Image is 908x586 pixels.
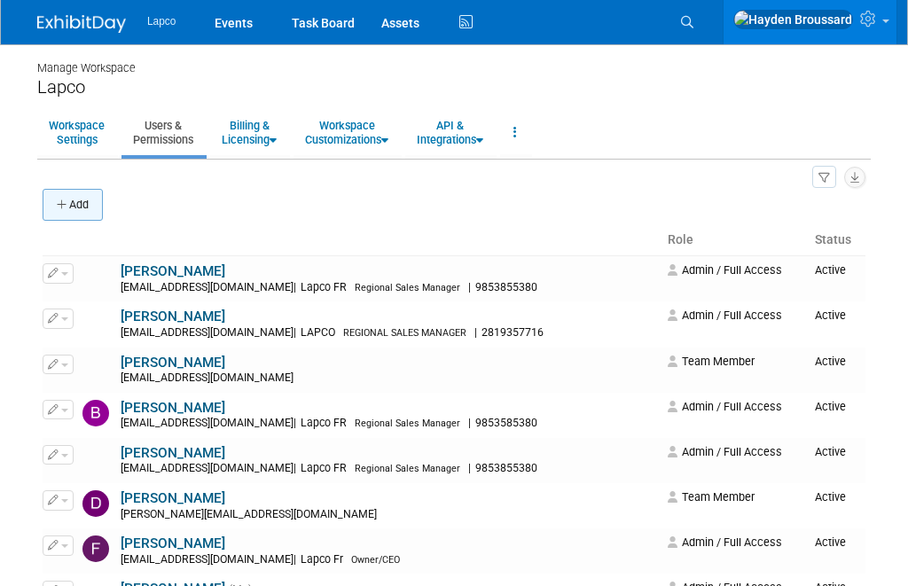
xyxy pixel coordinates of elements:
[668,445,782,458] span: Admin / Full Access
[121,281,656,295] div: [EMAIL_ADDRESS][DOMAIN_NAME]
[82,445,109,472] img: Brian Herrmann
[668,309,782,322] span: Admin / Full Access
[121,490,225,506] a: [PERSON_NAME]
[471,462,543,474] span: 9853855380
[294,417,296,429] span: |
[147,15,176,27] span: Lapco
[815,355,846,368] span: Active
[668,263,782,277] span: Admin / Full Access
[468,462,471,474] span: |
[121,371,656,386] div: [EMAIL_ADDRESS][DOMAIN_NAME]
[294,111,400,154] a: WorkspaceCustomizations
[661,225,808,255] th: Role
[82,263,109,290] img: Adam Sumner
[121,417,656,431] div: [EMAIL_ADDRESS][DOMAIN_NAME]
[82,490,109,517] img: David Dutkiewicz
[733,10,853,29] img: Hayden Broussard
[668,400,782,413] span: Admin / Full Access
[82,309,109,335] img: Angie Clark
[343,327,466,339] span: REGIONAL SALES MANAGER
[121,535,225,551] a: [PERSON_NAME]
[121,111,205,154] a: Users &Permissions
[37,44,871,76] div: Manage Workspace
[477,326,549,339] span: 2819357716
[296,417,352,429] span: Lapco FR
[668,490,755,504] span: Team Member
[294,553,296,566] span: |
[471,417,543,429] span: 9853585380
[471,281,543,293] span: 9853855380
[121,462,656,476] div: [EMAIL_ADDRESS][DOMAIN_NAME]
[355,463,460,474] span: Regional Sales Manager
[121,508,656,522] div: [PERSON_NAME][EMAIL_ADDRESS][DOMAIN_NAME]
[815,263,846,277] span: Active
[294,326,296,339] span: |
[468,281,471,293] span: |
[82,400,109,426] img: Bret Blanco
[37,15,126,33] img: ExhibitDay
[296,326,340,339] span: LAPCO
[296,462,352,474] span: Lapco FR
[296,553,348,566] span: Lapco Fr
[815,490,846,504] span: Active
[43,189,103,221] button: Add
[351,554,400,566] span: Owner/CEO
[355,282,460,293] span: Regional Sales Manager
[121,553,656,567] div: [EMAIL_ADDRESS][DOMAIN_NAME]
[82,355,109,381] img: Barron Bourque
[37,111,116,154] a: WorkspaceSettings
[668,535,782,549] span: Admin / Full Access
[355,418,460,429] span: Regional Sales Manager
[815,535,846,549] span: Active
[82,535,109,562] img: Freddie Triche
[808,225,865,255] th: Status
[121,263,225,279] a: [PERSON_NAME]
[121,355,225,371] a: [PERSON_NAME]
[815,445,846,458] span: Active
[468,417,471,429] span: |
[121,309,225,324] a: [PERSON_NAME]
[815,309,846,322] span: Active
[296,281,352,293] span: Lapco FR
[294,281,296,293] span: |
[210,111,288,154] a: Billing &Licensing
[405,111,495,154] a: API &Integrations
[121,326,656,340] div: [EMAIL_ADDRESS][DOMAIN_NAME]
[121,445,225,461] a: [PERSON_NAME]
[474,326,477,339] span: |
[815,400,846,413] span: Active
[121,400,225,416] a: [PERSON_NAME]
[294,462,296,474] span: |
[668,355,755,368] span: Team Member
[37,76,871,98] div: Lapco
